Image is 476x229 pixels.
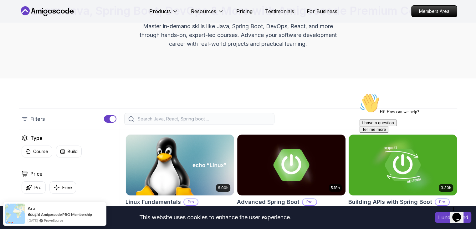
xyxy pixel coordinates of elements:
[331,185,340,190] p: 5.18h
[303,199,316,205] p: Pro
[22,181,46,194] button: Pro
[3,35,31,42] button: Tell me more
[28,206,35,211] span: Ara
[450,204,470,223] iframe: chat widget
[125,134,234,221] a: Linux Fundamentals card6.00hLinux FundamentalsProLearn the fundamentals of Linux and how to use t...
[41,212,92,217] a: Amigoscode PRO Membership
[136,116,270,122] input: Search Java, React, Spring boot ...
[149,8,171,15] p: Products
[149,8,178,20] button: Products
[5,210,426,224] div: This website uses cookies to enhance the user experience.
[348,198,432,206] h2: Building APIs with Spring Boot
[191,8,216,15] p: Resources
[33,148,48,155] p: Course
[435,199,449,205] p: Pro
[126,135,234,195] img: Linux Fundamentals card
[348,134,457,227] a: Building APIs with Spring Boot card3.30hBuilding APIs with Spring BootProLearn to build robust, s...
[237,135,345,195] img: Advanced Spring Boot card
[68,148,78,155] p: Build
[349,135,457,195] img: Building APIs with Spring Boot card
[411,5,457,17] a: Members Area
[34,184,42,191] p: Pro
[184,199,198,205] p: Pro
[56,146,82,157] button: Build
[3,29,39,35] button: I have a question
[28,212,40,217] span: Bought
[307,8,337,15] a: For Business
[218,185,228,190] p: 6.00h
[30,134,43,142] h2: Type
[237,134,346,227] a: Advanced Spring Boot card5.18hAdvanced Spring BootProDive deep into Spring Boot with our advanced...
[3,3,23,23] img: :wave:
[133,22,343,48] p: Master in-demand skills like Java, Spring Boot, DevOps, React, and more through hands-on, expert-...
[357,91,470,201] iframe: chat widget
[191,8,224,20] button: Resources
[3,19,62,24] span: Hi! How can we help?
[28,218,38,223] span: [DATE]
[30,170,43,178] h2: Price
[44,218,63,223] a: ProveSource
[412,6,457,17] p: Members Area
[62,184,72,191] p: Free
[236,8,253,15] a: Pricing
[435,212,471,223] button: Accept cookies
[237,198,299,206] h2: Advanced Spring Boot
[30,115,45,123] p: Filters
[22,146,52,157] button: Course
[5,204,25,224] img: provesource social proof notification image
[3,3,115,42] div: 👋Hi! How can we help?I have a questionTell me more
[125,198,181,206] h2: Linux Fundamentals
[265,8,294,15] a: Testimonials
[49,181,76,194] button: Free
